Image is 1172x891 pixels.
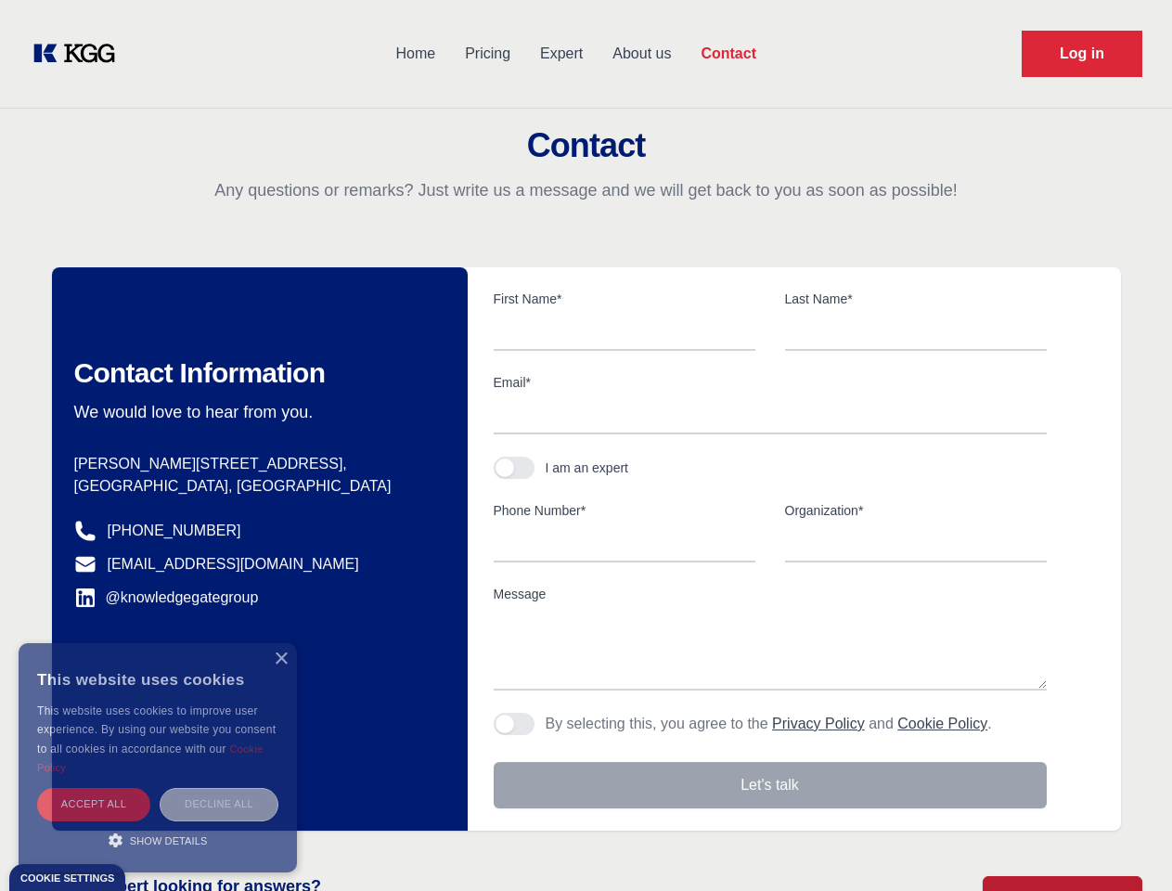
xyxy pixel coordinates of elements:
a: @knowledgegategroup [74,587,259,609]
a: Expert [525,30,598,78]
a: Home [380,30,450,78]
p: By selecting this, you agree to the and . [546,713,992,735]
h2: Contact [22,127,1150,164]
a: Privacy Policy [772,716,865,731]
p: [PERSON_NAME][STREET_ADDRESS], [74,453,438,475]
label: Last Name* [785,290,1047,308]
div: I am an expert [546,458,629,477]
label: Email* [494,373,1047,392]
div: Cookie settings [20,873,114,884]
button: Let's talk [494,762,1047,808]
a: KOL Knowledge Platform: Talk to Key External Experts (KEE) [30,39,130,69]
label: Message [494,585,1047,603]
div: Close [274,652,288,666]
a: Cookie Policy [37,743,264,773]
div: Accept all [37,788,150,820]
a: Pricing [450,30,525,78]
a: [EMAIL_ADDRESS][DOMAIN_NAME] [108,553,359,575]
h2: Contact Information [74,356,438,390]
label: First Name* [494,290,755,308]
label: Phone Number* [494,501,755,520]
a: Request Demo [1022,31,1142,77]
span: Show details [130,835,208,846]
a: About us [598,30,686,78]
a: Contact [686,30,771,78]
span: This website uses cookies to improve user experience. By using our website you consent to all coo... [37,704,276,755]
div: Decline all [160,788,278,820]
iframe: Chat Widget [1079,802,1172,891]
a: Cookie Policy [897,716,987,731]
p: Any questions or remarks? Just write us a message and we will get back to you as soon as possible! [22,179,1150,201]
label: Organization* [785,501,1047,520]
a: [PHONE_NUMBER] [108,520,241,542]
p: We would love to hear from you. [74,401,438,423]
div: This website uses cookies [37,657,278,702]
div: Show details [37,831,278,849]
p: [GEOGRAPHIC_DATA], [GEOGRAPHIC_DATA] [74,475,438,497]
